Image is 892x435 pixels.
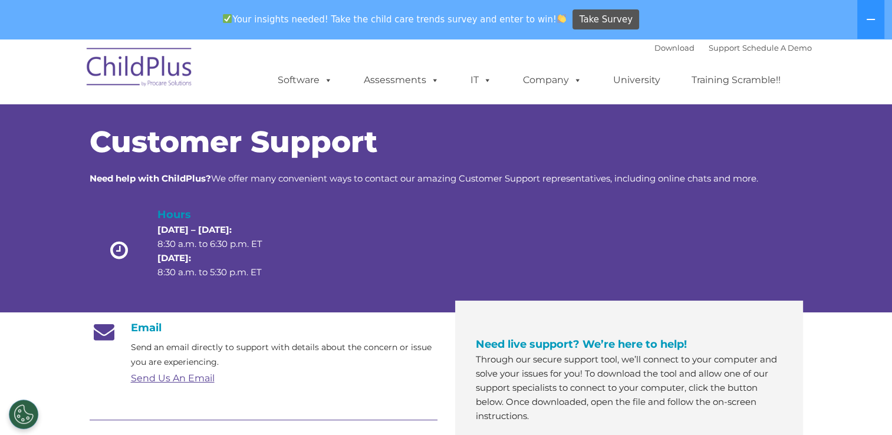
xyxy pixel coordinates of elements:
a: Support [709,43,740,52]
span: Need live support? We’re here to help! [476,338,687,351]
a: Software [266,68,344,92]
font: | [654,43,812,52]
a: Schedule A Demo [742,43,812,52]
a: Send Us An Email [131,373,215,384]
a: Assessments [352,68,451,92]
a: Training Scramble!! [680,68,792,92]
p: Through our secure support tool, we’ll connect to your computer and solve your issues for you! To... [476,352,782,423]
a: Download [654,43,694,52]
strong: Need help with ChildPlus? [90,173,211,184]
span: Your insights needed! Take the child care trends survey and enter to win! [218,8,571,31]
p: 8:30 a.m. to 6:30 p.m. ET 8:30 a.m. to 5:30 p.m. ET [157,223,282,279]
img: 👏 [557,14,566,23]
button: Cookies Settings [9,400,38,429]
span: Take Survey [580,9,633,30]
a: University [601,68,672,92]
span: Customer Support [90,124,377,160]
img: ChildPlus by Procare Solutions [81,39,199,98]
a: Take Survey [572,9,639,30]
strong: [DATE]: [157,252,191,263]
h4: Email [90,321,437,334]
a: IT [459,68,503,92]
strong: [DATE] – [DATE]: [157,224,232,235]
a: Company [511,68,594,92]
img: ✅ [223,14,232,23]
p: Send an email directly to support with details about the concern or issue you are experiencing. [131,340,437,370]
span: We offer many convenient ways to contact our amazing Customer Support representatives, including ... [90,173,758,184]
h4: Hours [157,206,282,223]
